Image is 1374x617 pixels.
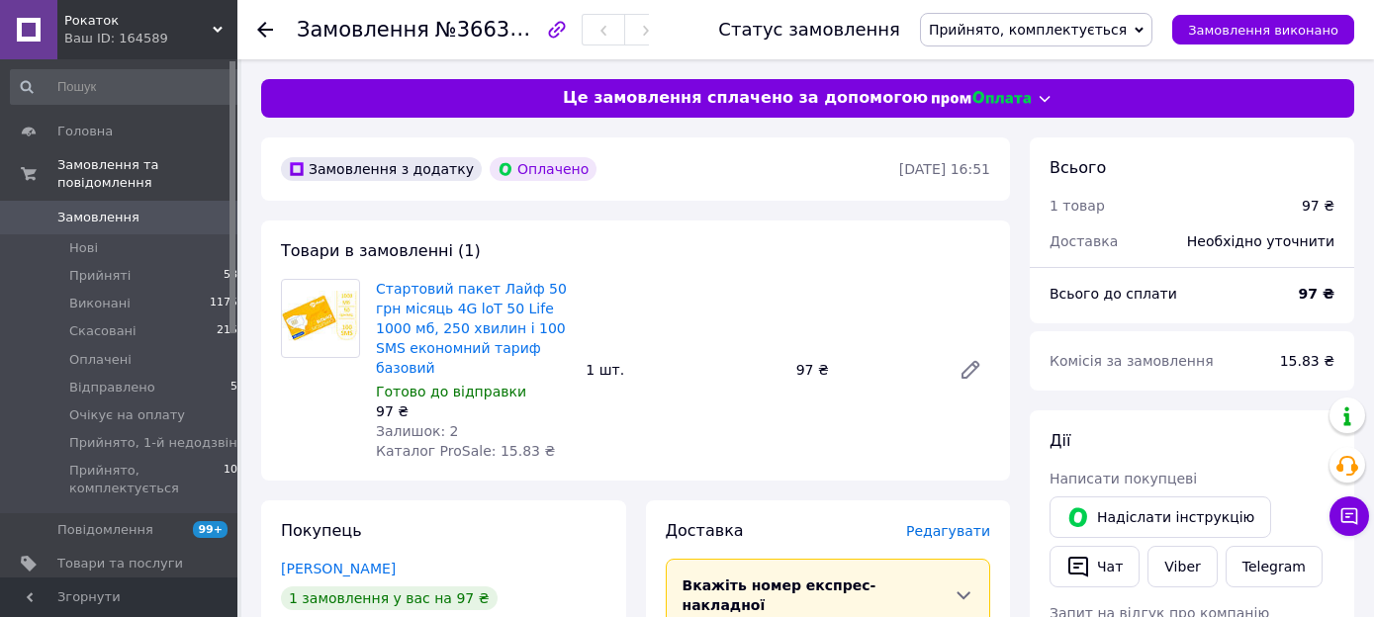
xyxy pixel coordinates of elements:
span: Очікує на оплату [69,406,185,424]
span: Головна [57,123,113,140]
span: Замовлення виконано [1188,23,1338,38]
div: Необхідно уточнити [1175,220,1346,263]
span: Залишок: 2 [376,423,459,439]
a: Стартовий пакет Лайф 50 грн місяць 4G loT 50 Life 1000 мб, 250 хвилин і 100 SMS економний тариф б... [376,281,567,376]
button: Замовлення виконано [1172,15,1354,44]
span: Написати покупцеві [1050,471,1197,486]
span: Каталог ProSale: 15.83 ₴ [376,443,555,459]
span: Замовлення [297,18,429,42]
span: Нові [69,239,98,257]
span: 99+ [193,521,228,538]
span: Це замовлення сплачено за допомогою [563,87,928,110]
span: Всього [1050,158,1106,177]
span: Скасовані [69,322,137,340]
span: Комісія за замовлення [1050,353,1214,369]
a: [PERSON_NAME] [281,561,396,576]
button: Надіслати інструкцію [1050,496,1271,538]
span: Доставка [1050,233,1118,249]
div: Оплачено [490,157,596,181]
span: Замовлення [57,209,139,226]
span: Готово до відправки [376,384,526,399]
span: Відправлено [69,379,155,397]
div: 97 ₴ [376,401,570,421]
span: Прийняті [69,267,131,285]
img: Стартовий пакет Лайф 50 грн місяць 4G loT 50 Life 1000 мб, 250 хвилин і 100 SMS економний тариф б... [282,291,359,345]
span: Всього до сплати [1050,286,1177,302]
span: Рокаток [64,12,213,30]
button: Чат [1050,546,1140,587]
span: Покупець [281,521,362,540]
button: Чат з покупцем [1329,496,1369,536]
div: Ваш ID: 164589 [64,30,237,47]
input: Пошук [10,69,246,105]
span: Вкажіть номер експрес-накладної [683,577,876,613]
div: 97 ₴ [788,356,943,384]
a: Viber [1147,546,1217,587]
div: 1 шт. [578,356,787,384]
span: Оплачені [69,351,132,369]
span: Доставка [666,521,744,540]
span: 2158 [217,322,244,340]
span: 580 [224,267,244,285]
span: Виконані [69,295,131,312]
div: 97 ₴ [1302,196,1334,216]
span: Товари та послуги [57,555,183,573]
span: Прийнято, комплектується [69,462,224,497]
div: 1 замовлення у вас на 97 ₴ [281,586,498,610]
span: 11758 [210,295,244,312]
div: Замовлення з додатку [281,157,482,181]
span: Прийнято, комплектується [929,22,1127,38]
span: 15.83 ₴ [1280,353,1334,369]
span: 103 [224,462,244,497]
span: Замовлення та повідомлення [57,156,237,192]
span: №366329809 [435,17,576,42]
a: Редагувати [951,350,990,390]
span: Прийнято, 1-й недодзвін [69,434,237,452]
span: 1 товар [1050,198,1105,214]
span: Редагувати [906,523,990,539]
time: [DATE] 16:51 [899,161,990,177]
div: Повернутися назад [257,20,273,40]
span: Товари в замовленні (1) [281,241,481,260]
div: Статус замовлення [718,20,900,40]
span: Дії [1050,431,1070,450]
a: Telegram [1226,546,1323,587]
b: 97 ₴ [1299,286,1334,302]
span: Повідомлення [57,521,153,539]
